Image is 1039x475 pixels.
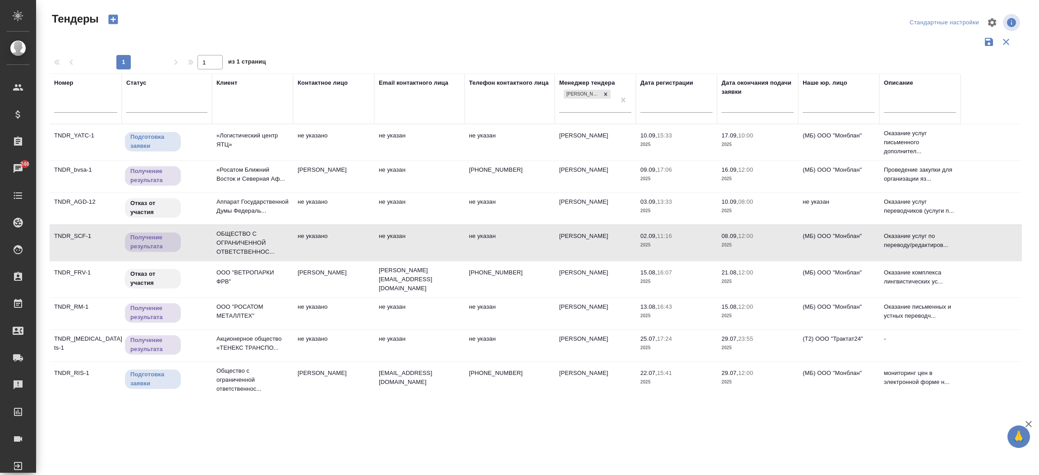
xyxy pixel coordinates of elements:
[50,298,122,329] td: TNDR_RM-1
[130,167,175,185] p: Получение результата
[884,232,956,250] p: Оказание услуг по переводу/редактиров...
[216,366,289,393] p: Общество с ограниченной ответственнос...
[50,364,122,396] td: TNDR_RIS-1
[464,298,555,329] td: не указан
[555,330,636,361] td: [PERSON_NAME]
[130,132,175,151] p: Подготовка заявки
[298,78,348,87] div: Контактное лицо
[803,197,875,206] p: не указан
[722,343,794,352] p: 2025
[722,166,738,173] p: 16.09,
[738,335,753,342] p: 23:55
[130,269,175,288] p: Отказ от участия
[54,78,74,87] div: Номер
[293,264,374,295] td: [PERSON_NAME]
[980,33,998,50] button: Сохранить фильтры
[379,78,448,87] div: Email контактного лица
[803,131,875,140] p: (МБ) ООО "Монблан"
[216,197,289,215] p: Аппарат Государственной Думы Федераль...
[2,157,34,180] a: 246
[722,233,738,239] p: 08.09,
[640,335,657,342] p: 25.07,
[640,343,713,352] p: 2025
[640,206,713,215] p: 2025
[884,268,956,286] p: Оказание комплекса лингвистических ус...
[130,370,175,388] p: Подготовка заявки
[555,227,636,259] td: [PERSON_NAME]
[293,161,374,192] td: [PERSON_NAME]
[640,198,657,205] p: 03.09,
[640,241,713,250] p: 2025
[555,127,636,158] td: [PERSON_NAME]
[722,277,794,286] p: 2025
[464,364,555,396] td: [PHONE_NUMBER]
[469,78,549,87] div: Телефон контактного лица
[564,90,601,99] div: [PERSON_NAME]
[738,233,753,239] p: 12:00
[884,302,956,320] p: Оказание письменных и устных переводч...
[374,261,464,297] td: [PERSON_NAME][EMAIL_ADDRESS][DOMAIN_NAME]
[640,311,713,320] p: 2025
[738,198,753,205] p: 08:00
[293,127,374,158] td: не указано
[738,269,753,276] p: 12:00
[657,269,672,276] p: 16:07
[293,298,374,329] td: не указано
[640,140,713,149] p: 2025
[657,335,672,342] p: 17:24
[884,165,956,183] p: Проведение закупки для организации яз...
[130,199,175,217] p: Отказ от участия
[216,78,237,87] div: Клиент
[50,127,122,158] td: TNDR_YATC-1
[464,227,555,259] td: не указан
[722,378,794,387] p: 2025
[464,127,555,158] td: не указан
[374,161,464,192] td: не указан
[374,330,464,361] td: не указан
[1011,427,1026,446] span: 🙏
[657,132,672,139] p: 15:33
[657,303,672,310] p: 16:43
[555,298,636,329] td: [PERSON_NAME]
[884,129,956,156] p: Оказание услуг письменного дополнител...
[738,303,753,310] p: 12:00
[50,264,122,295] td: TNDR_FRV-1
[981,12,1003,33] span: Настроить таблицу
[884,197,956,215] p: Оказание услуг переводчиков (услуги п...
[722,78,794,96] div: Дата окончания подачи заявки
[1007,425,1030,448] button: 🙏
[640,370,657,376] p: 22.07,
[555,193,636,224] td: [PERSON_NAME]
[464,161,555,192] td: [PHONE_NUMBER]
[722,198,738,205] p: 10.09,
[722,206,794,215] p: 2025
[293,330,374,361] td: не указано
[216,268,289,286] p: ООО "ВЕТРОПАРКИ ФРВ"
[884,78,913,87] div: Описание
[216,229,289,256] p: ОБЩЕСТВО С ОГРАНИЧЕННОЙ ОТВЕТСТВЕННОС...
[50,330,122,361] td: TNDR_[MEDICAL_DATA]-ts-1
[657,233,672,239] p: 11:16
[216,165,289,183] p: «Росатом Ближний Восток и Северная Аф...
[374,298,464,329] td: не указан
[803,334,875,343] p: (Т2) ООО "Трактат24"
[803,232,875,241] p: (МБ) ООО "Монблан"
[722,303,738,310] p: 15.08,
[803,78,847,87] div: Наше юр. лицо
[216,302,289,320] p: ООО "РОСАТОМ МЕТАЛЛТЕХ"
[50,227,122,259] td: TNDR_SCF-1
[374,227,464,259] td: не указан
[216,131,289,149] p: «Логистический центр ЯТЦ»
[464,330,555,361] td: не указан
[738,370,753,376] p: 12:00
[293,227,374,259] td: не указано
[722,241,794,250] p: 2025
[722,132,738,139] p: 17.09,
[293,193,374,224] td: не указано
[657,370,672,376] p: 15:41
[216,334,289,352] p: Акционерное общество «ТЕНЕКС ТРАНСПО...
[50,12,99,26] span: Тендеры
[907,16,981,30] div: split button
[15,160,35,169] span: 246
[374,364,464,396] td: [EMAIL_ADDRESS][DOMAIN_NAME]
